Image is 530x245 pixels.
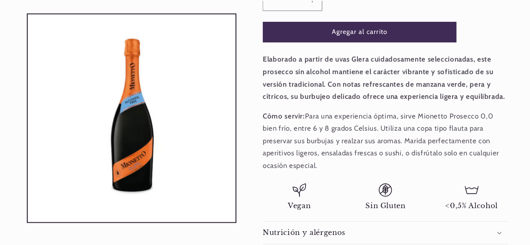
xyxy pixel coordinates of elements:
strong: Elaborado a partir de uvas Glera cuidadosamente seleccionadas, este prosecco sin alcohol mantiene... [263,55,505,101]
h2: Nutrición y alérgenos [263,228,345,237]
span: Vegan [288,201,310,210]
media-gallery: Visor de la galería [22,13,241,223]
button: Agregar al carrito [263,22,456,42]
span: <0,5% Alcohol [445,201,498,210]
summary: Nutrición y alérgenos [263,222,508,244]
strong: Cómo servir: [263,112,305,120]
span: Sin Gluten [365,201,406,210]
p: Para una experiencia óptima, sirve Mionetto Prosecco 0,0 bien frío, entre 6 y 8 grados Celsius. U... [263,110,508,172]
